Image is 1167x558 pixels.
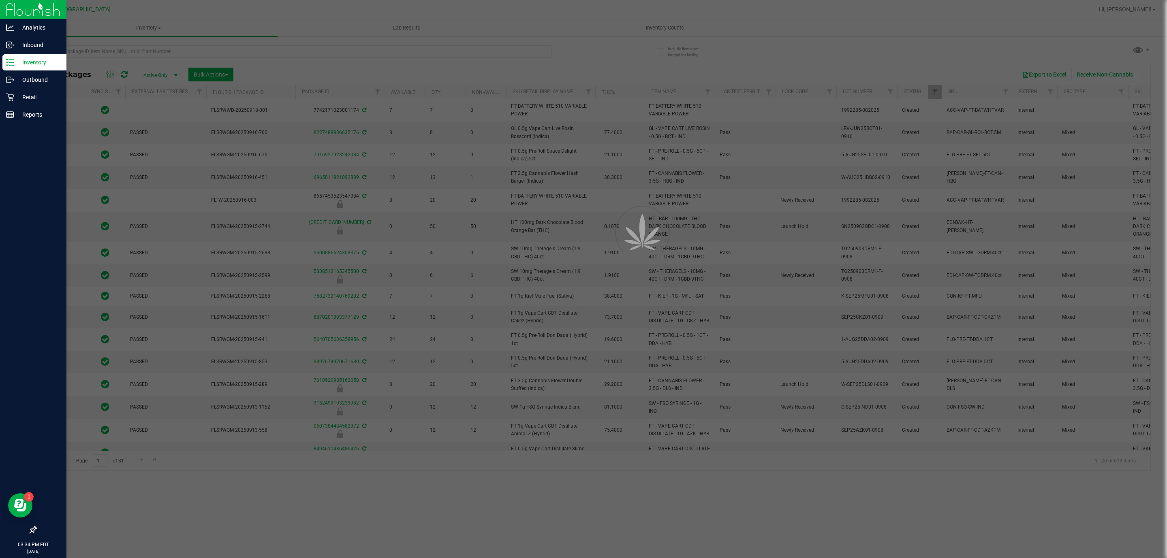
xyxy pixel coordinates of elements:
[14,40,63,50] p: Inbound
[6,111,14,119] inline-svg: Reports
[4,548,63,554] p: [DATE]
[4,541,63,548] p: 03:34 PM EDT
[14,110,63,119] p: Reports
[6,93,14,101] inline-svg: Retail
[6,23,14,32] inline-svg: Analytics
[14,58,63,67] p: Inventory
[6,58,14,66] inline-svg: Inventory
[6,76,14,84] inline-svg: Outbound
[14,75,63,85] p: Outbound
[8,493,32,518] iframe: Resource center
[6,41,14,49] inline-svg: Inbound
[24,492,34,502] iframe: Resource center unread badge
[14,92,63,102] p: Retail
[14,23,63,32] p: Analytics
